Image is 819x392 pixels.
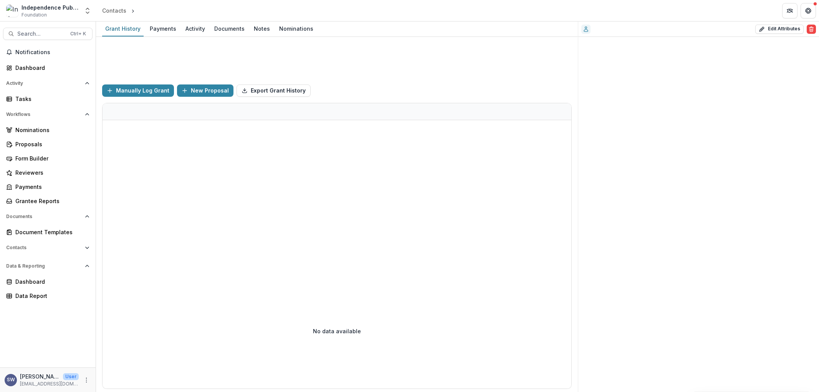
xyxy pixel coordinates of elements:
[15,197,86,205] div: Grantee Reports
[251,22,273,36] a: Notes
[22,3,79,12] div: Independence Public Media Foundation
[15,228,86,236] div: Document Templates
[3,61,93,74] a: Dashboard
[6,81,82,86] span: Activity
[3,166,93,179] a: Reviewers
[3,138,93,151] a: Proposals
[276,23,316,34] div: Nominations
[22,12,47,18] span: Foundation
[15,154,86,162] div: Form Builder
[3,289,93,302] a: Data Report
[3,124,93,136] a: Nominations
[211,22,248,36] a: Documents
[102,84,174,97] button: Manually Log Grant
[3,226,93,238] a: Document Templates
[82,3,93,18] button: Open entity switcher
[15,292,86,300] div: Data Report
[15,183,86,191] div: Payments
[3,46,93,58] button: Notifications
[3,28,93,40] button: Search...
[15,140,86,148] div: Proposals
[102,22,144,36] a: Grant History
[3,260,93,272] button: Open Data & Reporting
[3,180,93,193] a: Payments
[20,372,60,380] p: [PERSON_NAME]
[6,263,82,269] span: Data & Reporting
[182,22,208,36] a: Activity
[7,377,15,382] div: Sherella Williams
[6,112,82,117] span: Workflows
[15,49,89,56] span: Notifications
[3,210,93,223] button: Open Documents
[147,23,179,34] div: Payments
[147,22,179,36] a: Payments
[782,3,797,18] button: Partners
[15,169,86,177] div: Reviewers
[15,64,86,72] div: Dashboard
[63,373,79,380] p: User
[6,245,82,250] span: Contacts
[251,23,273,34] div: Notes
[3,93,93,105] a: Tasks
[237,84,311,97] button: Export Grant History
[807,25,816,34] button: Delete
[99,5,169,16] nav: breadcrumb
[211,23,248,34] div: Documents
[3,152,93,165] a: Form Builder
[3,108,93,121] button: Open Workflows
[82,375,91,385] button: More
[102,23,144,34] div: Grant History
[15,278,86,286] div: Dashboard
[20,380,79,387] p: [EMAIL_ADDRESS][DOMAIN_NAME]
[6,214,82,219] span: Documents
[15,95,86,103] div: Tasks
[182,23,208,34] div: Activity
[15,126,86,134] div: Nominations
[3,77,93,89] button: Open Activity
[801,3,816,18] button: Get Help
[755,25,804,34] button: Edit Attributes
[313,327,361,335] p: No data available
[3,275,93,288] a: Dashboard
[276,22,316,36] a: Nominations
[6,5,18,17] img: Independence Public Media Foundation
[69,30,88,38] div: Ctrl + K
[17,31,66,37] span: Search...
[3,195,93,207] a: Grantee Reports
[99,5,129,16] a: Contacts
[177,84,233,97] button: New Proposal
[102,7,126,15] div: Contacts
[3,241,93,254] button: Open Contacts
